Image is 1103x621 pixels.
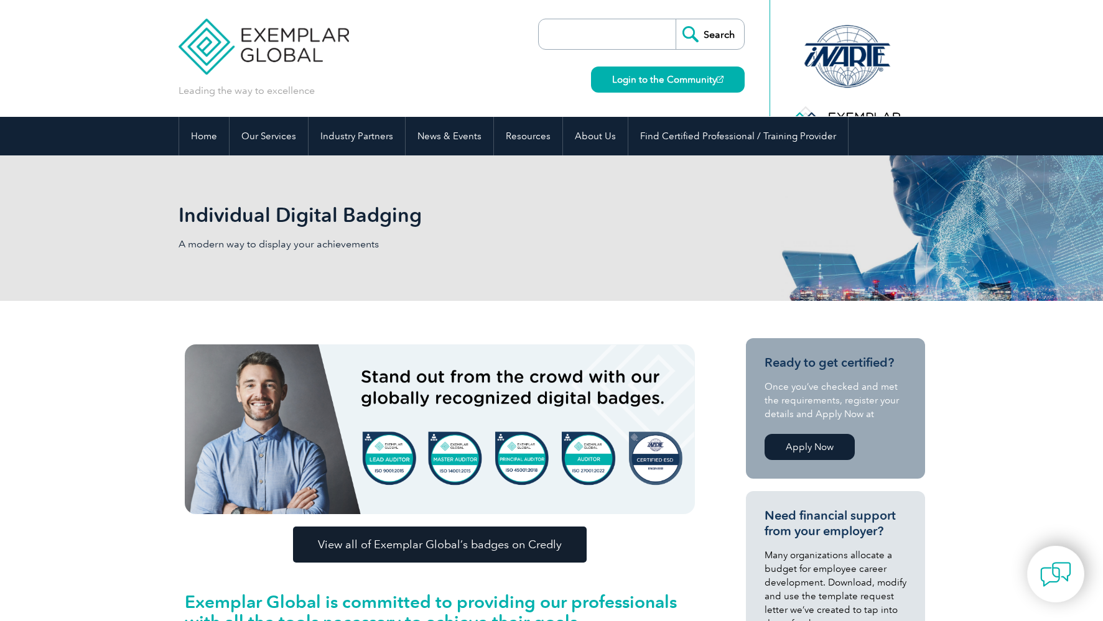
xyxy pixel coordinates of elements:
[765,434,855,460] a: Apply Now
[628,117,848,155] a: Find Certified Professional / Training Provider
[309,117,405,155] a: Industry Partners
[591,67,745,93] a: Login to the Community
[185,344,695,514] img: badges
[1040,559,1071,590] img: contact-chat.png
[765,380,906,421] p: Once you’ve checked and met the requirements, register your details and Apply Now at
[230,117,308,155] a: Our Services
[765,355,906,370] h3: Ready to get certified?
[179,205,701,225] h2: Individual Digital Badging
[179,117,229,155] a: Home
[179,84,315,98] p: Leading the way to excellence
[494,117,562,155] a: Resources
[676,19,744,49] input: Search
[717,76,724,83] img: open_square.png
[179,237,552,251] p: A modern way to display your achievements
[318,539,562,550] span: View all of Exemplar Global’s badges on Credly
[406,117,493,155] a: News & Events
[765,508,906,539] h3: Need financial support from your employer?
[563,117,628,155] a: About Us
[293,527,587,563] a: View all of Exemplar Global’s badges on Credly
